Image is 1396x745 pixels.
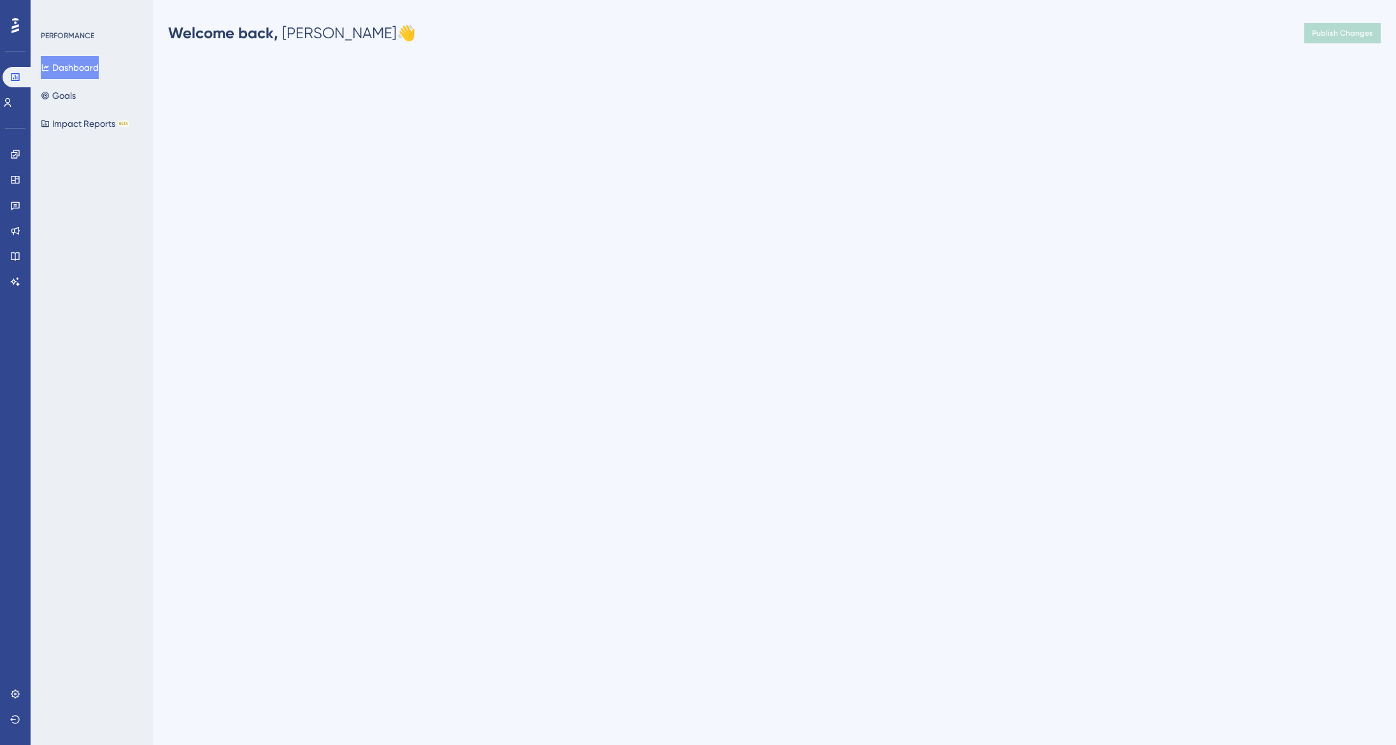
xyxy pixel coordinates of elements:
div: BETA [118,120,129,127]
div: [PERSON_NAME] 👋 [168,23,416,43]
button: Impact ReportsBETA [41,112,129,135]
span: Welcome back, [168,24,278,42]
button: Goals [41,84,76,107]
button: Dashboard [41,56,99,79]
span: Publish Changes [1312,28,1373,38]
button: Publish Changes [1304,23,1381,43]
div: PERFORMANCE [41,31,94,41]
